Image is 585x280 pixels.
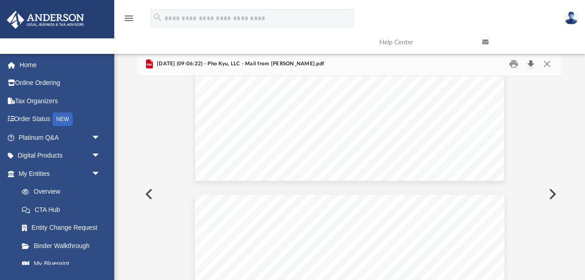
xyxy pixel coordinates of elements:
a: Platinum Q&Aarrow_drop_down [6,128,114,147]
button: Download [523,57,539,71]
a: Tax Organizers [6,92,114,110]
a: Binder Walkthrough [13,237,114,255]
img: Anderson Advisors Platinum Portal [4,11,87,29]
a: Home [6,56,114,74]
button: Previous File [138,181,158,207]
a: My Entitiesarrow_drop_down [6,164,114,183]
button: Print [505,57,523,71]
span: arrow_drop_down [91,147,110,165]
a: Online Ordering [6,74,114,92]
a: Order StatusNEW [6,110,114,129]
span: arrow_drop_down [91,164,110,183]
a: Help Center [372,24,475,60]
a: CTA Hub [13,201,114,219]
i: menu [123,13,134,24]
a: Digital Productsarrow_drop_down [6,147,114,165]
span: arrow_drop_down [91,128,110,147]
span: [DATE] (09:06:22) - Pho Kyu, LLC - Mail from [PERSON_NAME].pdf [155,60,324,68]
img: User Pic [564,11,578,25]
button: Close [539,57,555,71]
div: NEW [53,112,73,126]
a: Entity Change Request [13,219,114,237]
a: menu [123,17,134,24]
button: Next File [542,181,562,207]
i: search [153,12,163,22]
a: My Blueprint [13,255,110,273]
a: Overview [13,183,114,201]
